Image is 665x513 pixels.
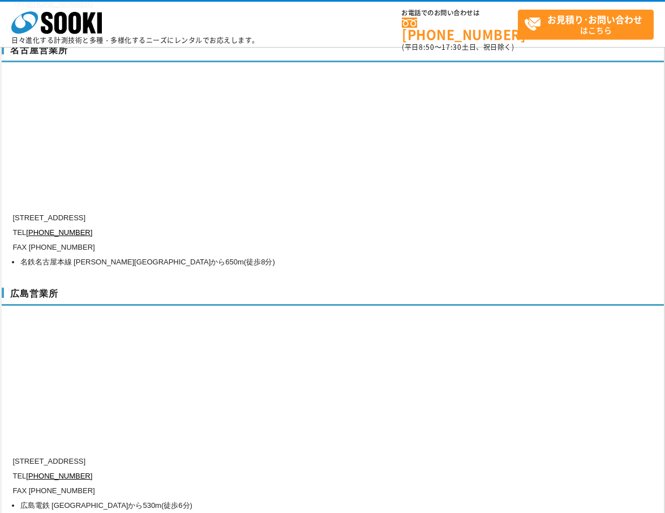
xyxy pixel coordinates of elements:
[402,10,518,16] span: お電話でのお問い合わせは
[547,12,642,26] strong: お見積り･お問い合わせ
[402,18,518,41] a: [PHONE_NUMBER]
[13,469,556,484] p: TEL
[419,42,435,52] span: 8:50
[13,484,556,498] p: FAX [PHONE_NUMBER]
[2,44,664,62] h3: 名古屋営業所
[26,228,92,237] a: [PHONE_NUMBER]
[20,255,556,270] li: 名鉄名古屋本線 [PERSON_NAME][GEOGRAPHIC_DATA]から650m(徒歩8分)
[26,472,92,480] a: [PHONE_NUMBER]
[441,42,462,52] span: 17:30
[402,42,514,52] span: (平日 ～ 土日、祝日除く)
[13,225,556,240] p: TEL
[2,288,664,306] h3: 広島営業所
[518,10,654,40] a: お見積り･お問い合わせはこちら
[13,240,556,255] p: FAX [PHONE_NUMBER]
[11,37,259,44] p: 日々進化する計測技術と多種・多様化するニーズにレンタルでお応えします。
[524,10,653,39] span: はこちら
[13,454,556,469] p: [STREET_ADDRESS]
[20,498,556,513] li: 広島電鉄 [GEOGRAPHIC_DATA]から530m(徒歩6分)
[13,211,556,225] p: [STREET_ADDRESS]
